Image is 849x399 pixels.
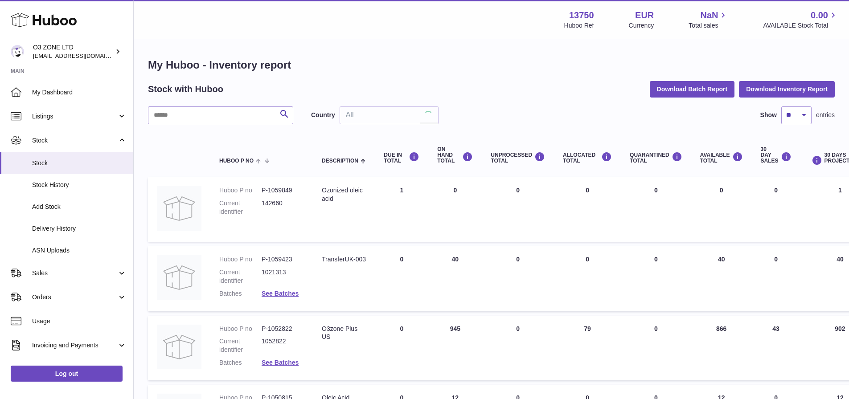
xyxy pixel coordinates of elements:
span: Stock [32,136,117,145]
dd: 142660 [262,199,304,216]
td: 0 [482,246,554,311]
dt: Batches [219,358,262,367]
div: ALLOCATED Total [563,152,612,164]
span: Stock [32,159,127,167]
dt: Current identifier [219,199,262,216]
div: 30 DAY SALES [761,147,792,164]
td: 0 [691,177,752,242]
td: 866 [691,316,752,381]
dt: Huboo P no [219,325,262,333]
dt: Huboo P no [219,186,262,195]
span: 0 [654,325,658,332]
span: entries [816,111,835,119]
div: QUARANTINED Total [630,152,682,164]
img: product image [157,325,201,369]
td: 0 [482,177,554,242]
span: Orders [32,293,117,301]
img: product image [157,255,201,300]
span: 0 [654,256,658,263]
div: AVAILABLE Total [700,152,743,164]
strong: 13750 [569,9,594,21]
td: 0 [752,246,800,311]
div: Huboo Ref [564,21,594,30]
span: [EMAIL_ADDRESS][DOMAIN_NAME] [33,52,131,59]
h2: Stock with Huboo [148,83,223,95]
span: ASN Uploads [32,246,127,255]
td: 0 [554,246,621,311]
td: 0 [428,177,482,242]
button: Download Batch Report [650,81,735,97]
td: 0 [482,316,554,381]
span: NaN [700,9,718,21]
dd: 1021313 [262,268,304,285]
a: See Batches [262,359,299,366]
span: Sales [32,269,117,277]
img: hello@o3zoneltd.co.uk [11,45,24,58]
div: Currency [629,21,654,30]
div: UNPROCESSED Total [491,152,545,164]
div: O3 ZONE LTD [33,43,113,60]
div: Ozonized oleic acid [322,186,366,203]
img: product image [157,186,201,231]
span: 0.00 [811,9,828,21]
span: 0 [654,187,658,194]
span: AVAILABLE Stock Total [763,21,838,30]
span: Stock History [32,181,127,189]
td: 1 [375,177,428,242]
dt: Batches [219,289,262,298]
td: 0 [752,177,800,242]
td: 0 [375,316,428,381]
span: Add Stock [32,203,127,211]
td: 40 [428,246,482,311]
dd: P-1059849 [262,186,304,195]
button: Download Inventory Report [739,81,835,97]
label: Country [311,111,335,119]
span: Listings [32,112,117,121]
dt: Huboo P no [219,255,262,264]
span: Huboo P no [219,158,254,164]
dt: Current identifier [219,337,262,354]
td: 0 [554,177,621,242]
td: 79 [554,316,621,381]
span: Delivery History [32,224,127,233]
td: 0 [375,246,428,311]
a: NaN Total sales [689,9,728,30]
h1: My Huboo - Inventory report [148,58,835,72]
td: 43 [752,316,800,381]
span: Description [322,158,358,164]
td: 945 [428,316,482,381]
a: Log out [11,366,123,382]
dd: P-1052822 [262,325,304,333]
div: DUE IN TOTAL [384,152,419,164]
td: 40 [691,246,752,311]
dt: Current identifier [219,268,262,285]
div: O3zone Plus US [322,325,366,342]
dd: 1052822 [262,337,304,354]
div: ON HAND Total [437,147,473,164]
label: Show [760,111,777,119]
span: My Dashboard [32,88,127,97]
div: TransferUK-003 [322,255,366,264]
dd: P-1059423 [262,255,304,264]
span: Invoicing and Payments [32,341,117,350]
span: Total sales [689,21,728,30]
a: 0.00 AVAILABLE Stock Total [763,9,838,30]
span: Usage [32,317,127,326]
a: See Batches [262,290,299,297]
strong: EUR [635,9,654,21]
